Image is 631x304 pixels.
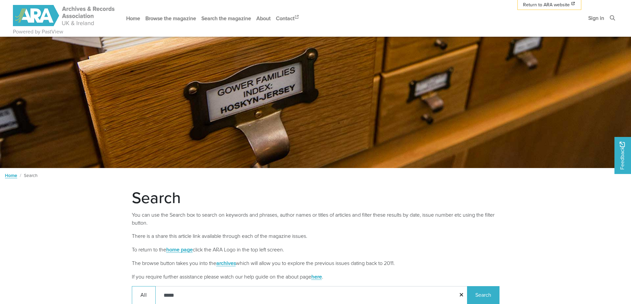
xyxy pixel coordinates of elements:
a: Sign in [586,9,607,27]
a: Home [5,172,17,179]
a: About [254,10,273,27]
a: home page [166,246,193,253]
a: Contact [273,10,302,27]
p: The browse button takes you into the which will allow you to explore the previous issues dating b... [132,259,500,267]
p: There is a share this article link available through each of the magazine issues. [132,232,500,240]
a: Powered by PastView [13,28,63,36]
a: Search the magazine [199,10,254,27]
span: Feedback [618,142,626,170]
p: You can use the Search box to search on keywords and phrases, author names or titles of articles ... [132,211,500,227]
a: Would you like to provide feedback? [614,137,631,174]
p: To return to the click the ARA Logo in the top left screen. [132,245,500,254]
a: Browse the magazine [143,10,199,27]
a: Home [124,10,143,27]
p: If you require further assistance please watch our help guide on the about page . [132,273,500,281]
a: archives [216,259,236,267]
span: Return to ARA website [523,1,570,8]
img: ARA - ARC Magazine | Powered by PastView [13,5,116,26]
a: here [311,273,322,280]
a: ARA - ARC Magazine | Powered by PastView logo [13,1,116,30]
h1: Search [132,188,500,207]
span: Search [24,172,37,179]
